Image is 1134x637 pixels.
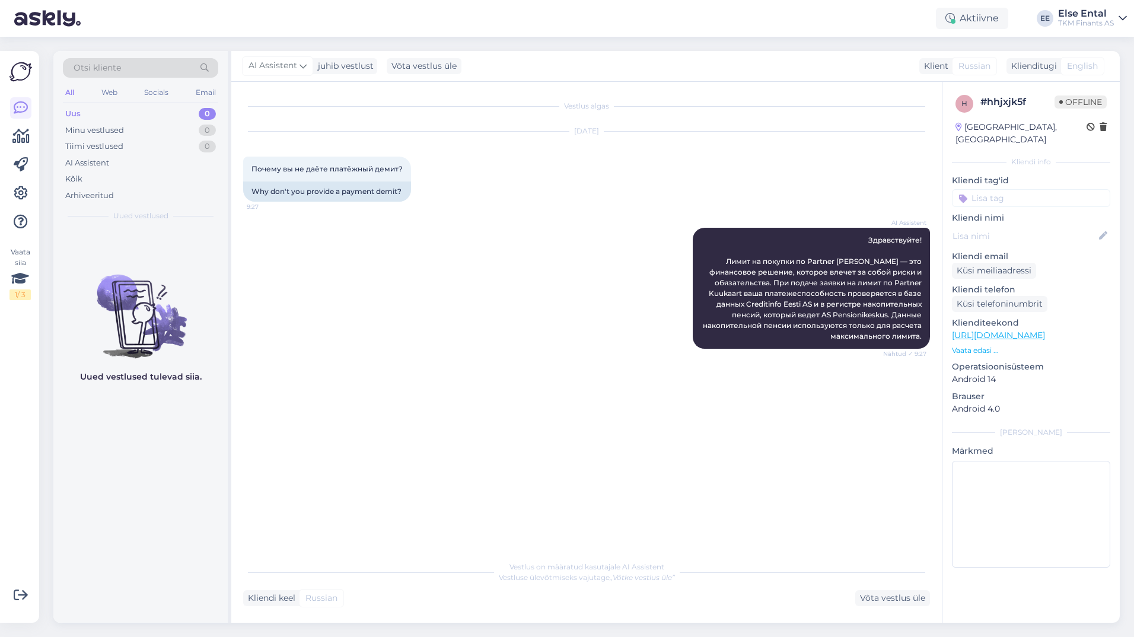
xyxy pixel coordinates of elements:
span: Почему вы не даёте платёжный демит? [251,164,403,173]
span: h [961,99,967,108]
div: 1 / 3 [9,289,31,300]
div: [PERSON_NAME] [952,427,1110,438]
span: Russian [305,592,337,604]
div: Web [99,85,120,100]
div: Arhiveeritud [65,190,114,202]
p: Kliendi telefon [952,284,1110,296]
i: „Võtke vestlus üle” [610,573,675,582]
div: Klienditugi [1006,60,1057,72]
p: Android 14 [952,373,1110,386]
span: Offline [1055,95,1107,109]
img: No chats [53,253,228,360]
div: # hhjxjk5f [980,95,1055,109]
div: Klient [919,60,948,72]
span: Uued vestlused [113,211,168,221]
a: [URL][DOMAIN_NAME] [952,330,1045,340]
div: EE [1037,10,1053,27]
div: Uus [65,108,81,120]
div: Vestlus algas [243,101,930,112]
div: juhib vestlust [313,60,374,72]
p: Brauser [952,390,1110,403]
input: Lisa nimi [953,230,1097,243]
span: Vestluse ülevõtmiseks vajutage [499,573,675,582]
div: All [63,85,77,100]
p: Android 4.0 [952,403,1110,415]
input: Lisa tag [952,189,1110,207]
div: Aktiivne [936,8,1008,29]
span: Russian [958,60,990,72]
span: Otsi kliente [74,62,121,74]
p: Operatsioonisüsteem [952,361,1110,373]
div: Vaata siia [9,247,31,300]
span: AI Assistent [882,218,926,227]
div: Why don't you provide a payment demit? [243,181,411,202]
div: Küsi telefoninumbrit [952,296,1047,312]
span: 9:27 [247,202,291,211]
p: Kliendi nimi [952,212,1110,224]
span: Nähtud ✓ 9:27 [882,349,926,358]
img: Askly Logo [9,60,32,83]
p: Kliendi tag'id [952,174,1110,187]
div: Socials [142,85,171,100]
div: Minu vestlused [65,125,124,136]
a: Else EntalTKM Finants AS [1058,9,1127,28]
div: 0 [199,141,216,152]
p: Kliendi email [952,250,1110,263]
div: [GEOGRAPHIC_DATA], [GEOGRAPHIC_DATA] [955,121,1087,146]
span: English [1067,60,1098,72]
span: Vestlus on määratud kasutajale AI Assistent [509,562,664,571]
div: Else Ental [1058,9,1114,18]
div: Kõik [65,173,82,185]
div: Email [193,85,218,100]
p: Klienditeekond [952,317,1110,329]
p: Uued vestlused tulevad siia. [80,371,202,383]
div: Kliendi keel [243,592,295,604]
div: 0 [199,108,216,120]
div: 0 [199,125,216,136]
span: AI Assistent [249,59,297,72]
p: Märkmed [952,445,1110,457]
div: Võta vestlus üle [855,590,930,606]
div: TKM Finants AS [1058,18,1114,28]
div: Võta vestlus üle [387,58,461,74]
div: [DATE] [243,126,930,136]
p: Vaata edasi ... [952,345,1110,356]
div: Kliendi info [952,157,1110,167]
div: Küsi meiliaadressi [952,263,1036,279]
div: Tiimi vestlused [65,141,123,152]
div: AI Assistent [65,157,109,169]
